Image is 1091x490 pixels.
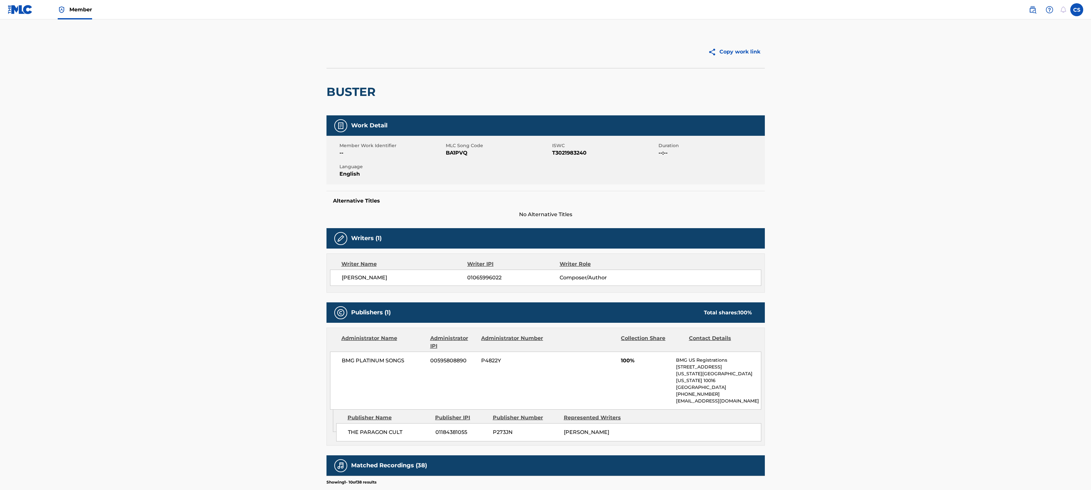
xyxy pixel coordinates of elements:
[1026,3,1039,16] a: Public Search
[339,163,444,170] span: Language
[1046,6,1053,14] img: help
[337,122,345,130] img: Work Detail
[430,334,476,350] div: Administrator IPI
[333,198,758,204] h5: Alternative Titles
[348,414,430,422] div: Publisher Name
[351,309,391,316] h5: Publishers (1)
[552,142,657,149] span: ISWC
[481,357,544,365] span: P4822Y
[493,428,559,436] span: P273JN
[326,85,379,99] h2: BUSTER
[621,357,671,365] span: 100%
[348,428,431,436] span: THE PARAGON CULT
[351,462,427,469] h5: Matched Recordings (38)
[58,6,65,14] img: Top Rightsholder
[446,142,551,149] span: MLC Song Code
[676,370,761,384] p: [US_STATE][GEOGRAPHIC_DATA][US_STATE] 10016
[560,274,644,282] span: Composer/Author
[467,260,560,268] div: Writer IPI
[467,274,559,282] span: 01065996022
[564,429,609,435] span: [PERSON_NAME]
[708,48,719,56] img: Copy work link
[689,334,752,350] div: Contact Details
[1029,6,1037,14] img: search
[351,122,387,129] h5: Work Detail
[435,414,488,422] div: Publisher IPI
[341,334,425,350] div: Administrator Name
[676,364,761,370] p: [STREET_ADDRESS]
[435,428,488,436] span: 01184381055
[493,414,559,422] div: Publisher Number
[676,398,761,404] p: [EMAIL_ADDRESS][DOMAIN_NAME]
[430,357,476,365] span: 00595808890
[1043,3,1056,16] div: Help
[339,149,444,157] span: --
[621,334,684,350] div: Collection Share
[704,44,765,60] button: Copy work link
[1070,3,1083,16] div: User Menu
[676,391,761,398] p: [PHONE_NUMBER]
[560,260,644,268] div: Writer Role
[552,149,657,157] span: T3021983240
[337,309,345,317] img: Publishers
[342,357,426,365] span: BMG PLATINUM SONGS
[326,211,765,218] span: No Alternative Titles
[339,142,444,149] span: Member Work Identifier
[481,334,544,350] div: Administrator Number
[676,384,761,391] p: [GEOGRAPHIC_DATA]
[351,235,382,242] h5: Writers (1)
[326,479,376,485] p: Showing 1 - 10 of 38 results
[564,414,630,422] div: Represented Writers
[337,235,345,242] img: Writers
[69,6,92,13] span: Member
[342,274,468,282] span: [PERSON_NAME]
[8,5,33,14] img: MLC Logo
[339,170,444,178] span: English
[341,260,468,268] div: Writer Name
[704,309,752,317] div: Total shares:
[1060,6,1066,13] div: Notifications
[658,149,763,157] span: --:--
[738,309,752,316] span: 100 %
[658,142,763,149] span: Duration
[337,462,345,470] img: Matched Recordings
[676,357,761,364] p: BMG US Registrations
[1059,459,1091,490] iframe: Chat Widget
[446,149,551,157] span: BA1PVQ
